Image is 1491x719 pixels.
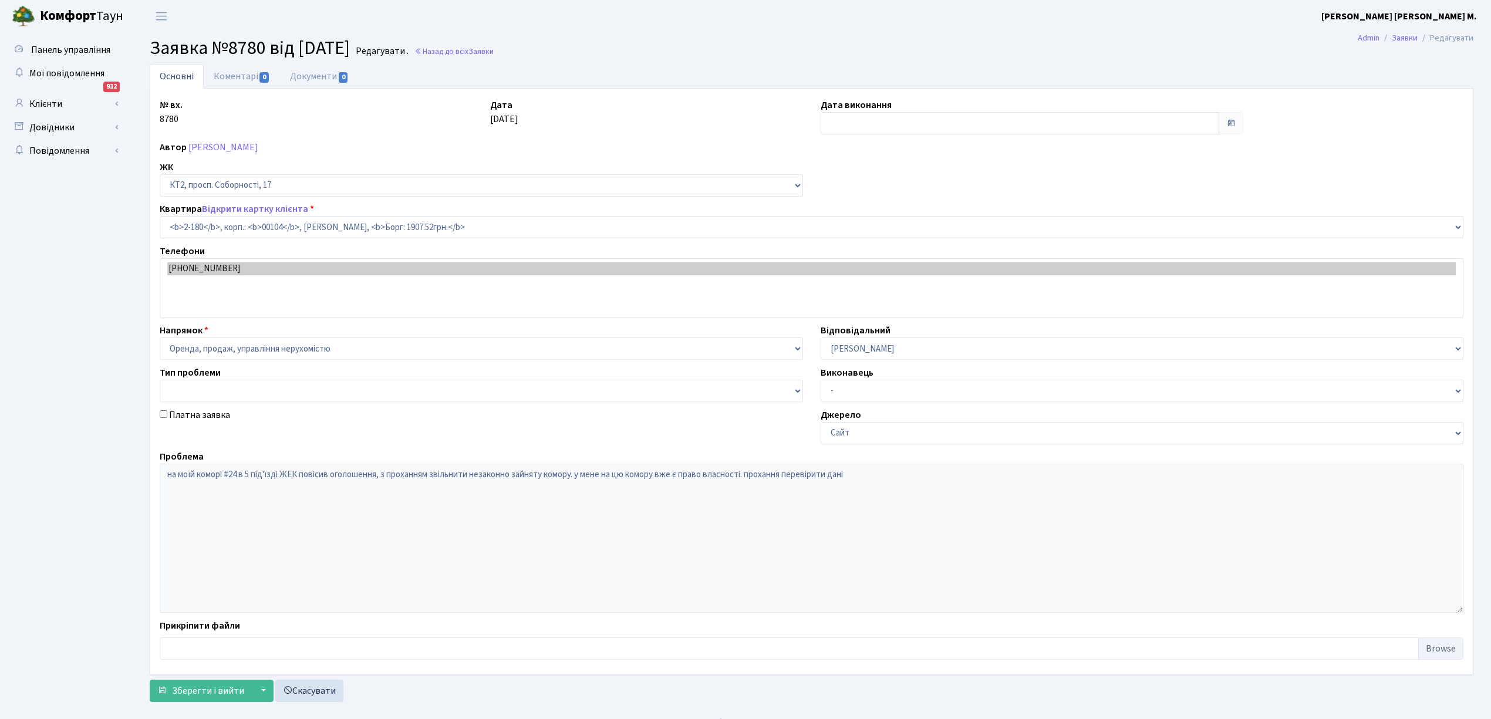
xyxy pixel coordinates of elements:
[6,92,123,116] a: Клієнти
[6,139,123,163] a: Повідомлення
[1321,10,1477,23] b: [PERSON_NAME] [PERSON_NAME] М.
[468,46,494,57] span: Заявки
[160,366,221,380] label: Тип проблеми
[150,680,252,702] button: Зберегти і вийти
[160,619,240,633] label: Прикріпити файли
[172,684,244,697] span: Зберегти і вийти
[147,6,176,26] button: Переключити навігацію
[150,35,350,62] span: Заявка №8780 від [DATE]
[151,98,481,134] div: 8780
[1358,32,1379,44] a: Admin
[6,62,123,85] a: Мої повідомлення912
[160,140,187,154] label: Автор
[1392,32,1418,44] a: Заявки
[160,244,205,258] label: Телефони
[490,98,512,112] label: Дата
[150,64,204,89] a: Основні
[167,262,1456,275] option: [PHONE_NUMBER]
[414,46,494,57] a: Назад до всіхЗаявки
[160,323,208,337] label: Напрямок
[6,38,123,62] a: Панель управління
[169,408,230,422] label: Платна заявка
[160,202,314,216] label: Квартира
[202,202,308,215] a: Відкрити картку клієнта
[40,6,96,25] b: Комфорт
[160,464,1463,613] textarea: на моїй коморі #24 в 5 під'їзді ЖЕК повісив оголошення, з проханням звільнити незаконно зайняту к...
[40,6,123,26] span: Таун
[1340,26,1491,50] nav: breadcrumb
[6,116,123,139] a: Довідники
[275,680,343,702] a: Скасувати
[339,72,348,83] span: 0
[280,64,359,89] a: Документи
[160,450,204,464] label: Проблема
[259,72,269,83] span: 0
[821,98,892,112] label: Дата виконання
[821,323,890,337] label: Відповідальний
[1418,32,1473,45] li: Редагувати
[31,43,110,56] span: Панель управління
[481,98,812,134] div: [DATE]
[12,5,35,28] img: logo.png
[160,216,1463,238] select: )
[821,408,861,422] label: Джерело
[160,98,183,112] label: № вх.
[353,46,409,57] small: Редагувати .
[29,67,104,80] span: Мої повідомлення
[821,366,873,380] label: Виконавець
[160,160,173,174] label: ЖК
[204,64,280,89] a: Коментарі
[103,82,120,92] div: 912
[188,141,258,154] a: [PERSON_NAME]
[1321,9,1477,23] a: [PERSON_NAME] [PERSON_NAME] М.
